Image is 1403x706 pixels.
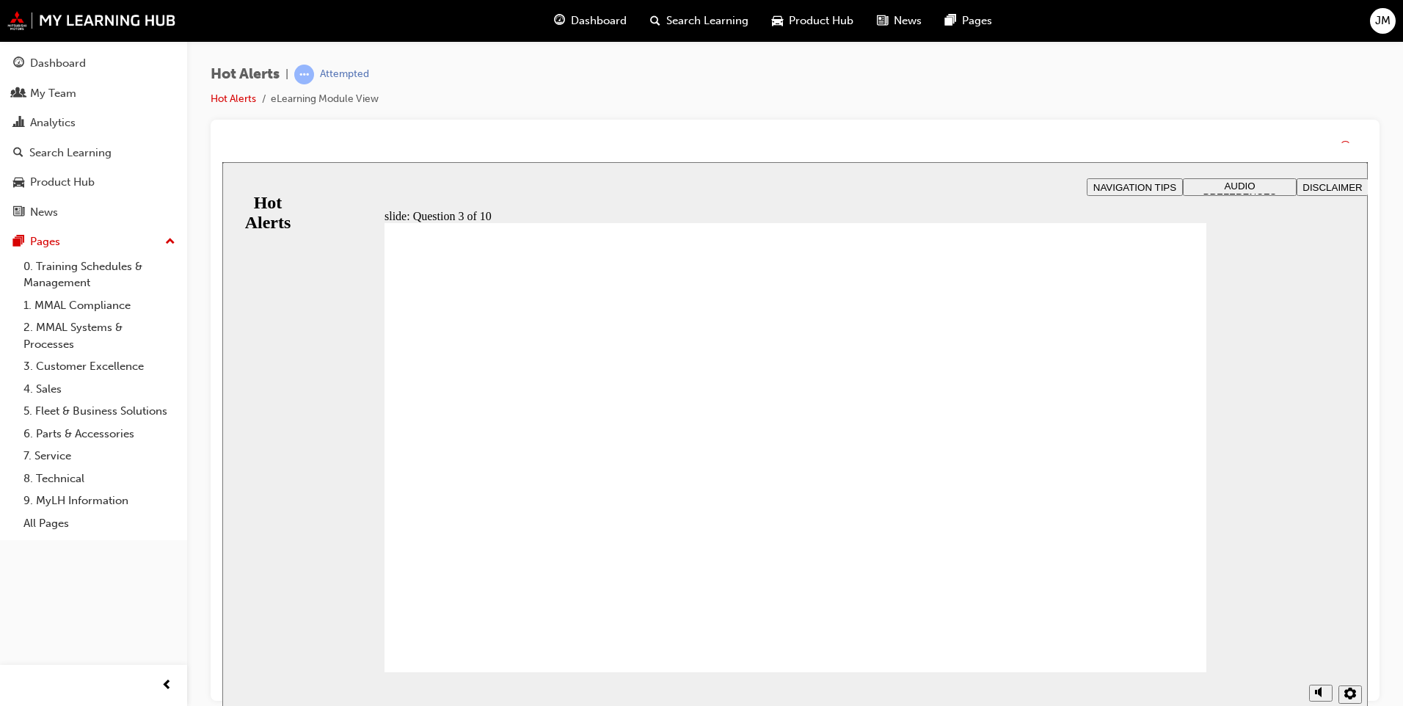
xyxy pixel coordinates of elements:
[30,85,76,102] div: My Team
[18,423,181,445] a: 6. Parts & Accessories
[18,445,181,467] a: 7. Service
[772,12,783,30] span: car-icon
[6,50,181,77] a: Dashboard
[981,18,1054,40] span: AUDIO PREFERENCES
[161,677,172,695] span: prev-icon
[1080,20,1140,31] span: DISCLAIMER
[871,20,954,31] span: NAVIGATION TIPS
[571,12,627,29] span: Dashboard
[13,117,24,130] span: chart-icon
[542,6,638,36] a: guage-iconDashboard
[294,65,314,84] span: learningRecordVerb_ATTEMPT-icon
[1116,523,1140,542] button: Settings
[1087,523,1110,539] button: Mute (Ctrl+Alt+M)
[165,233,175,252] span: up-icon
[1375,12,1391,29] span: JM
[945,12,956,30] span: pages-icon
[961,16,1074,34] button: AUDIO PREFERENCES
[18,400,181,423] a: 5. Fleet & Business Solutions
[18,378,181,401] a: 4. Sales
[1088,541,1183,553] input: volume
[6,199,181,226] a: News
[13,57,24,70] span: guage-icon
[638,6,760,36] a: search-iconSearch Learning
[6,139,181,167] a: Search Learning
[877,12,888,30] span: news-icon
[6,228,181,255] button: Pages
[1370,8,1396,34] button: JM
[30,233,60,250] div: Pages
[211,92,256,105] a: Hot Alerts
[6,80,181,107] a: My Team
[13,147,23,160] span: search-icon
[1079,510,1138,558] div: misc controls
[6,109,181,137] a: Analytics
[18,255,181,294] a: 0. Training Schedules & Management
[864,16,961,34] button: NAVIGATION TIPS
[13,176,24,189] span: car-icon
[18,512,181,535] a: All Pages
[30,114,76,131] div: Analytics
[18,490,181,512] a: 9. MyLH Information
[13,206,24,219] span: news-icon
[18,467,181,490] a: 8. Technical
[6,47,181,228] button: DashboardMy TeamAnalyticsSearch LearningProduct HubNews
[30,174,95,191] div: Product Hub
[760,6,865,36] a: car-iconProduct Hub
[13,87,24,101] span: people-icon
[1116,542,1144,581] label: Zoom to fit
[18,294,181,317] a: 1. MMAL Compliance
[933,6,1004,36] a: pages-iconPages
[666,12,748,29] span: Search Learning
[13,236,24,249] span: pages-icon
[320,68,369,81] div: Attempted
[865,6,933,36] a: news-iconNews
[6,169,181,196] a: Product Hub
[554,12,565,30] span: guage-icon
[18,355,181,378] a: 3. Customer Excellence
[30,55,86,72] div: Dashboard
[789,12,853,29] span: Product Hub
[7,11,176,30] img: mmal
[962,12,992,29] span: Pages
[285,66,288,83] span: |
[30,204,58,221] div: News
[650,12,660,30] span: search-icon
[18,316,181,355] a: 2. MMAL Systems & Processes
[271,91,379,108] li: eLearning Module View
[1074,16,1146,34] button: DISCLAIMER
[29,145,112,161] div: Search Learning
[211,66,280,83] span: Hot Alerts
[894,12,922,29] span: News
